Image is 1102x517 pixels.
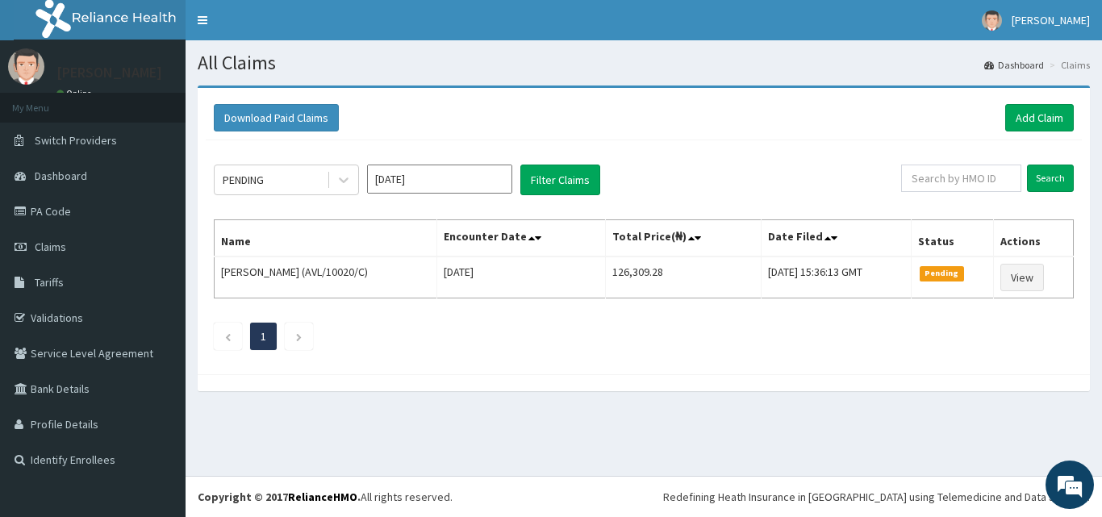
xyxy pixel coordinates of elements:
[35,133,117,148] span: Switch Providers
[1005,104,1074,131] a: Add Claim
[1000,264,1044,291] a: View
[912,220,994,257] th: Status
[8,48,44,85] img: User Image
[223,172,264,188] div: PENDING
[982,10,1002,31] img: User Image
[761,256,911,298] td: [DATE] 15:36:13 GMT
[920,266,964,281] span: Pending
[198,52,1090,73] h1: All Claims
[437,256,605,298] td: [DATE]
[261,329,266,344] a: Page 1 is your current page
[1027,165,1074,192] input: Search
[437,220,605,257] th: Encounter Date
[901,165,1021,192] input: Search by HMO ID
[605,256,761,298] td: 126,309.28
[367,165,512,194] input: Select Month and Year
[761,220,911,257] th: Date Filed
[288,490,357,504] a: RelianceHMO
[198,490,361,504] strong: Copyright © 2017 .
[984,58,1044,72] a: Dashboard
[295,329,303,344] a: Next page
[520,165,600,195] button: Filter Claims
[224,329,232,344] a: Previous page
[35,275,64,290] span: Tariffs
[35,169,87,183] span: Dashboard
[56,65,162,80] p: [PERSON_NAME]
[215,256,437,298] td: [PERSON_NAME] (AVL/10020/C)
[663,489,1090,505] div: Redefining Heath Insurance in [GEOGRAPHIC_DATA] using Telemedicine and Data Science!
[56,88,95,99] a: Online
[215,220,437,257] th: Name
[214,104,339,131] button: Download Paid Claims
[994,220,1074,257] th: Actions
[1012,13,1090,27] span: [PERSON_NAME]
[186,476,1102,517] footer: All rights reserved.
[1046,58,1090,72] li: Claims
[35,240,66,254] span: Claims
[605,220,761,257] th: Total Price(₦)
